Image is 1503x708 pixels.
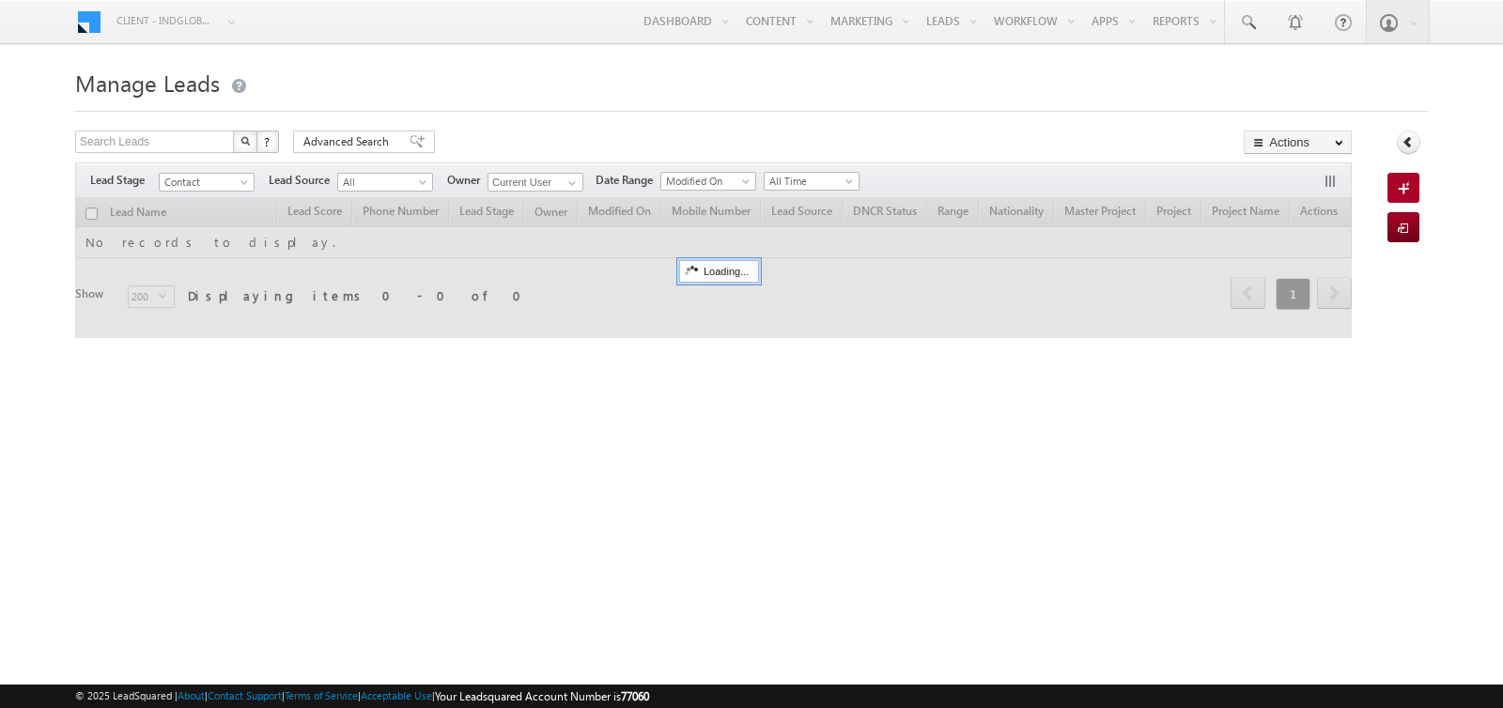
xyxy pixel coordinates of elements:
a: All [337,173,433,192]
a: Show All Items [558,174,581,192]
a: Modified On [660,172,756,191]
span: 77060 [621,689,649,703]
span: Modified On [661,173,751,190]
img: Search [240,136,250,146]
a: About [178,689,205,701]
span: Your Leadsquared Account Number is [435,689,649,703]
a: Terms of Service [285,689,358,701]
span: All [338,174,427,191]
a: Contact [159,173,255,192]
a: All Time [764,172,860,191]
div: Loading... [679,260,759,283]
span: Lead Source [269,172,337,189]
span: Owner [447,172,488,189]
span: All Time [765,173,854,190]
span: Contact [160,174,249,191]
span: Lead Stage [90,172,159,189]
span: © 2025 LeadSquared | | | | | [75,687,649,705]
a: Contact Support [208,689,282,701]
a: Acceptable Use [361,689,432,701]
span: Manage Leads [75,68,220,98]
span: Advanced Search [303,133,395,150]
input: Type to Search [488,173,583,192]
button: ? [256,131,279,153]
span: Client - indglobal1 (77060) [116,11,215,30]
button: Actions [1244,131,1352,154]
span: ? [264,133,272,149]
span: Date Range [596,172,660,189]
